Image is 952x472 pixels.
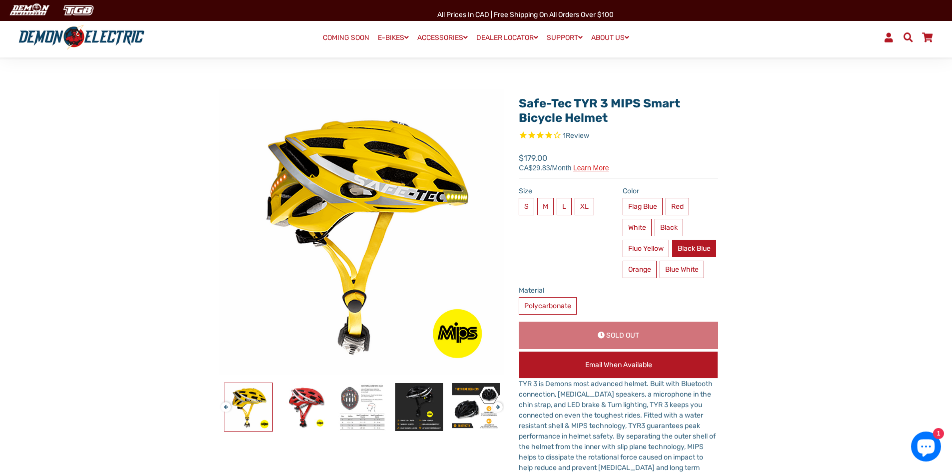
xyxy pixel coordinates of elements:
span: Rated 4.0 out of 5 stars 1 reviews [519,130,718,142]
img: Demon Electric logo [15,24,148,50]
span: Sold Out [606,331,639,340]
a: COMING SOON [319,31,373,45]
img: Demon Electric [5,2,53,18]
label: Red [666,198,689,215]
img: Safe-Tec TYR 3 MIPS Smart Bicycle Helmet - Demon Electric [281,383,329,431]
a: ACCESSORIES [414,30,471,45]
img: Safe-Tec TYR 3 MIPS Smart Bicycle Helmet - Demon Electric [338,383,386,431]
button: Sold Out [519,322,718,349]
button: Email when available [519,351,718,379]
img: Safe-Tec TYR 3 MIPS Smart Bicycle Helmet - Demon Electric [452,383,500,431]
label: Orange [623,261,657,278]
span: 1 reviews [563,131,589,140]
img: Safe-Tec TYR 3 MIPS Smart Bicycle Helmet - Demon Electric [395,383,443,431]
button: Previous [221,397,227,409]
img: TGB Canada [58,2,99,18]
a: Safe-Tec TYR 3 MIPS Smart Bicycle Helmet [519,96,680,125]
inbox-online-store-chat: Shopify online store chat [908,432,944,464]
a: ABOUT US [588,30,633,45]
span: All Prices in CAD | Free shipping on all orders over $100 [437,10,614,19]
label: Black Blue [672,240,716,257]
a: SUPPORT [543,30,586,45]
label: L [557,198,572,215]
label: Color [623,186,719,196]
label: Size [519,186,615,196]
label: XL [575,198,594,215]
span: Review [566,131,589,140]
label: Material [519,285,718,296]
img: Safe-Tec TYR 3 MIPS Smart Bicycle Helmet - Demon Electric [224,383,272,431]
label: S [519,198,534,215]
label: White [623,219,652,236]
label: Blue White [660,261,704,278]
label: Flag Blue [623,198,663,215]
label: Black [655,219,683,236]
span: $179.00 [519,152,609,171]
a: E-BIKES [374,30,412,45]
button: Next [493,397,499,409]
a: DEALER LOCATOR [473,30,542,45]
label: Polycarbonate [519,297,577,315]
label: Fluo Yellow [623,240,669,257]
label: M [537,198,554,215]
